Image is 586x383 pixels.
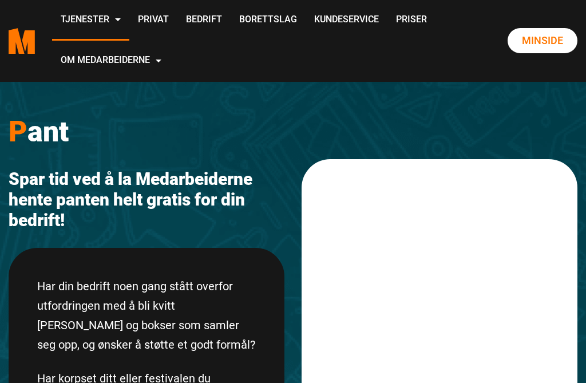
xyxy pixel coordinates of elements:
[9,19,35,62] a: Medarbeiderne start page
[508,28,577,53] a: Minside
[9,115,27,148] span: P
[9,114,284,149] h1: ant
[52,41,170,81] a: Om Medarbeiderne
[9,169,284,231] p: Spar tid ved å la Medarbeiderne hente panten helt gratis for din bedrift!
[37,277,256,354] p: Har din bedrift noen gang stått overfor utfordringen med å bli kvitt [PERSON_NAME] og bokser som ...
